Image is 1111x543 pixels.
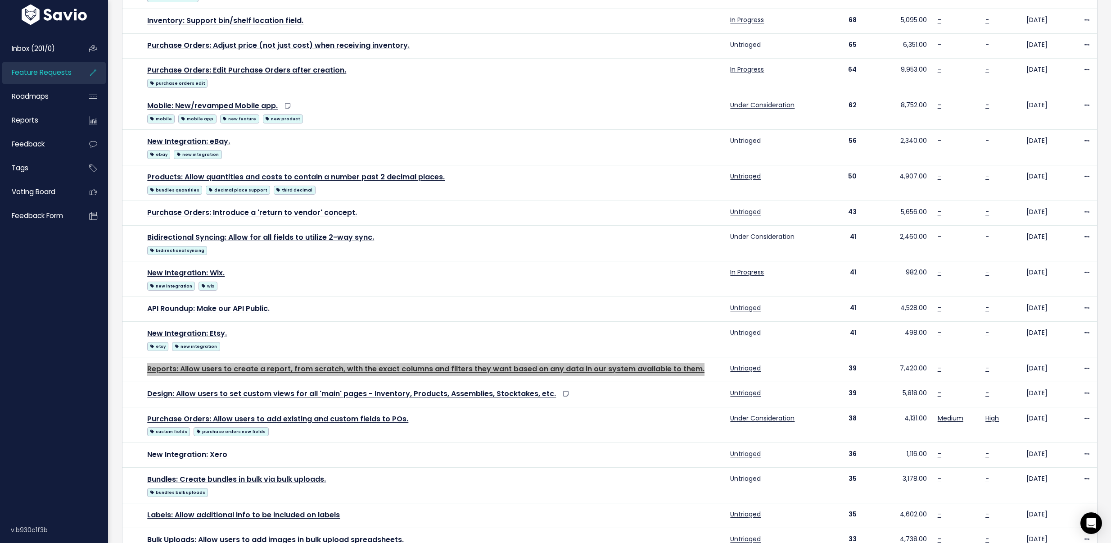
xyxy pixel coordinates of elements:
a: Roadmaps [2,86,75,107]
a: bundles quantities [147,184,202,195]
a: new integration [147,280,195,291]
a: API Roundup: Make our API Public. [147,303,270,314]
a: - [985,474,989,483]
a: Untriaged [730,40,761,49]
a: Purchase Orders: Edit Purchase Orders after creation. [147,65,346,75]
span: Tags [12,163,28,173]
span: Voting Board [12,187,55,196]
a: Under Consideration [730,232,795,241]
a: - [985,207,989,216]
a: - [985,100,989,110]
span: new integration [174,150,221,159]
td: 7,420.00 [862,357,932,382]
a: Tags [2,158,75,178]
a: - [938,40,941,49]
span: Feedback form [12,211,63,220]
a: Labels: Allow additional info to be included on labels [147,510,340,520]
a: Feature Requests [2,62,75,83]
a: purchase orders edit [147,77,208,88]
td: [DATE] [1021,9,1077,33]
a: custom fields [147,425,190,437]
div: Open Intercom Messenger [1080,512,1102,534]
span: purchase orders edit [147,79,208,88]
td: 41 [813,226,862,261]
img: logo-white.9d6f32f41409.svg [19,5,89,25]
td: 62 [813,94,862,129]
a: - [985,40,989,49]
td: 8,752.00 [862,94,932,129]
span: third decimal [274,186,316,195]
a: Purchase Orders: Allow users to add existing and custom fields to POs. [147,414,408,424]
a: Untriaged [730,364,761,373]
td: [DATE] [1021,226,1077,261]
span: etsy [147,342,168,351]
a: Untriaged [730,510,761,519]
a: - [938,328,941,337]
td: [DATE] [1021,407,1077,443]
td: 982.00 [862,261,932,297]
a: High [985,414,999,423]
a: Reports: Allow users to create a report, from scratch, with the exact columns and filters they wa... [147,364,705,374]
span: new integration [172,342,220,351]
a: - [985,510,989,519]
td: 4,907.00 [862,165,932,201]
td: [DATE] [1021,129,1077,165]
a: Purchase Orders: Introduce a 'return to vendor' concept. [147,207,357,218]
span: Reports [12,115,38,125]
a: Inventory: Support bin/shelf location field. [147,15,303,26]
a: In Progress [730,268,764,277]
a: - [985,364,989,373]
td: [DATE] [1021,357,1077,382]
a: - [985,232,989,241]
a: new integration [172,340,220,351]
a: In Progress [730,65,764,74]
td: 68 [813,9,862,33]
span: decimal place support [206,186,270,195]
a: Untriaged [730,388,761,397]
a: - [938,449,941,458]
a: New Integration: Xero [147,449,227,460]
td: 39 [813,382,862,407]
td: 4,131.00 [862,407,932,443]
td: 9,953.00 [862,58,932,94]
td: 39 [813,357,862,382]
span: wix [199,282,217,291]
a: - [985,15,989,24]
td: 56 [813,129,862,165]
td: [DATE] [1021,33,1077,58]
a: Bidirectional Syncing: Allow for all fields to utilize 2-way sync. [147,232,374,242]
a: Purchase Orders: Adjust price (not just cost) when receiving inventory. [147,40,410,50]
td: 41 [813,322,862,357]
td: [DATE] [1021,467,1077,503]
td: 38 [813,407,862,443]
a: new feature [220,113,259,124]
td: [DATE] [1021,322,1077,357]
a: bidirectional syncing [147,244,207,256]
span: new feature [220,114,259,123]
td: [DATE] [1021,382,1077,407]
a: - [985,268,989,277]
a: - [985,388,989,397]
td: 2,460.00 [862,226,932,261]
a: Reports [2,110,75,131]
a: Under Consideration [730,100,795,110]
span: new integration [147,282,195,291]
a: decimal place support [206,184,270,195]
a: - [985,449,989,458]
td: 3,178.00 [862,467,932,503]
span: Feedback [12,139,45,149]
a: new product [263,113,303,124]
a: - [985,136,989,145]
a: mobile app [178,113,216,124]
td: 41 [813,261,862,297]
span: mobile [147,114,175,123]
td: 35 [813,503,862,528]
a: Untriaged [730,474,761,483]
td: 43 [813,201,862,225]
a: wix [199,280,217,291]
td: 5,656.00 [862,201,932,225]
a: - [938,388,941,397]
a: Bundles: Create bundles in bulk via bulk uploads. [147,474,326,484]
span: new product [263,114,303,123]
a: Feedback [2,134,75,155]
